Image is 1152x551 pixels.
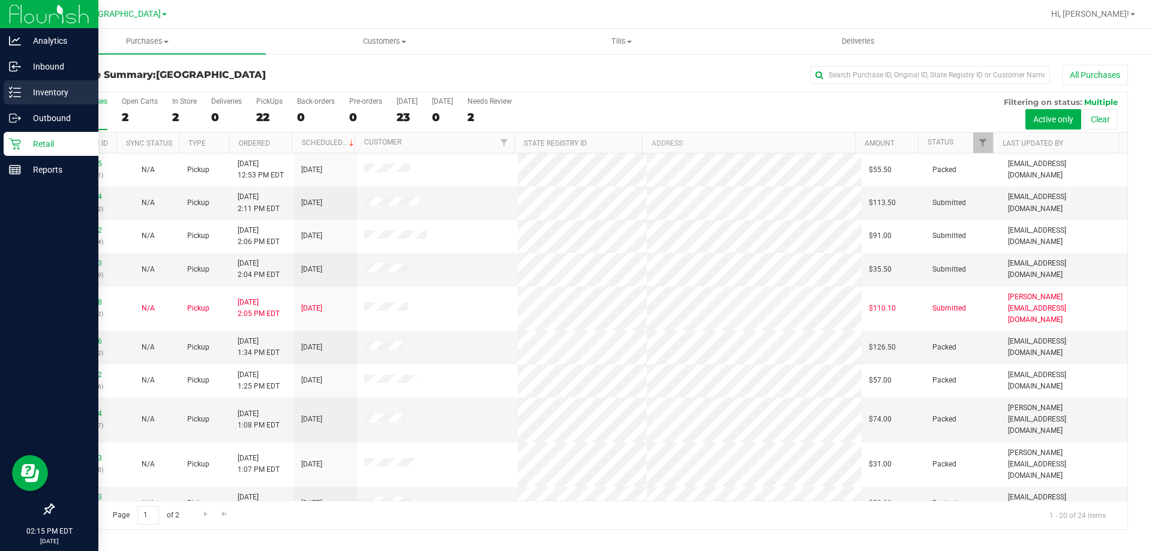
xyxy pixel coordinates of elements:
[467,97,512,106] div: Needs Review
[68,371,102,379] a: 12009032
[932,414,956,425] span: Packed
[9,138,21,150] inline-svg: Retail
[142,343,155,351] span: Not Applicable
[9,35,21,47] inline-svg: Analytics
[9,61,21,73] inline-svg: Inbound
[142,231,155,240] span: Not Applicable
[68,298,102,306] a: 12009358
[53,70,411,80] h3: Purchase Summary:
[1008,191,1120,214] span: [EMAIL_ADDRESS][DOMAIN_NAME]
[188,139,206,147] a: Type
[187,414,209,425] span: Pickup
[142,342,155,353] button: N/A
[1008,225,1120,248] span: [EMAIL_ADDRESS][DOMAIN_NAME]
[142,165,155,174] span: Not Applicable
[12,455,48,491] iframe: Resource center
[1004,97,1082,107] span: Filtering on status:
[142,415,155,423] span: Not Applicable
[68,259,102,267] a: 12009433
[187,303,209,314] span: Pickup
[1008,158,1120,181] span: [EMAIL_ADDRESS][DOMAIN_NAME]
[68,159,102,168] a: 12008775
[432,97,453,106] div: [DATE]
[865,139,895,147] a: Amount
[187,164,209,176] span: Pickup
[126,139,172,147] a: Sync Status
[297,110,335,124] div: 0
[21,137,93,151] p: Retail
[142,304,155,312] span: Not Applicable
[211,97,242,106] div: Deliveries
[397,110,418,124] div: 23
[467,110,512,124] div: 2
[187,459,209,470] span: Pickup
[869,414,892,425] span: $74.00
[68,226,102,234] a: 12009442
[932,459,956,470] span: Packed
[301,164,322,176] span: [DATE]
[869,303,896,314] span: $110.10
[1040,506,1115,524] span: 1 - 20 of 24 items
[137,506,159,525] input: 1
[238,408,280,431] span: [DATE] 1:08 PM EDT
[68,410,102,418] a: 12008894
[1051,9,1129,19] span: Hi, [PERSON_NAME]!
[142,498,155,509] button: N/A
[5,526,93,537] p: 02:15 PM EDT
[1003,139,1063,147] a: Last Updated By
[187,197,209,209] span: Pickup
[122,97,158,106] div: Open Carts
[869,342,896,353] span: $126.50
[29,29,266,54] a: Purchases
[301,414,322,425] span: [DATE]
[297,97,335,106] div: Back-orders
[142,164,155,176] button: N/A
[142,499,155,507] span: Not Applicable
[21,34,93,48] p: Analytics
[156,69,266,80] span: [GEOGRAPHIC_DATA]
[397,97,418,106] div: [DATE]
[349,97,382,106] div: Pre-orders
[142,303,155,314] button: N/A
[172,110,197,124] div: 2
[1025,109,1081,130] button: Active only
[1008,492,1120,514] span: [EMAIL_ADDRESS][DOMAIN_NAME]
[9,86,21,98] inline-svg: Inventory
[238,225,280,248] span: [DATE] 2:06 PM EDT
[932,498,956,509] span: Packed
[142,460,155,468] span: Not Applicable
[1008,258,1120,281] span: [EMAIL_ADDRESS][DOMAIN_NAME]
[238,258,280,281] span: [DATE] 2:04 PM EDT
[29,36,266,47] span: Purchases
[869,264,892,275] span: $35.50
[1008,336,1120,359] span: [EMAIL_ADDRESS][DOMAIN_NAME]
[187,264,209,275] span: Pickup
[256,97,283,106] div: PickUps
[301,342,322,353] span: [DATE]
[928,138,953,146] a: Status
[301,375,322,386] span: [DATE]
[301,264,322,275] span: [DATE]
[869,498,892,509] span: $50.00
[973,133,993,153] a: Filter
[432,110,453,124] div: 0
[1008,291,1120,326] span: [PERSON_NAME][EMAIL_ADDRESS][DOMAIN_NAME]
[21,59,93,74] p: Inbound
[142,376,155,384] span: Not Applicable
[21,111,93,125] p: Outbound
[301,303,322,314] span: [DATE]
[9,112,21,124] inline-svg: Outbound
[5,537,93,546] p: [DATE]
[826,36,891,47] span: Deliveries
[238,492,280,514] span: [DATE] 9:44 AM EDT
[740,29,977,54] a: Deliveries
[142,197,155,209] button: N/A
[932,164,956,176] span: Packed
[142,230,155,242] button: N/A
[869,197,896,209] span: $113.50
[197,506,214,522] a: Go to the next page
[869,375,892,386] span: $57.00
[68,337,102,345] a: 12009106
[79,9,161,19] span: [GEOGRAPHIC_DATA]
[503,29,740,54] a: Tills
